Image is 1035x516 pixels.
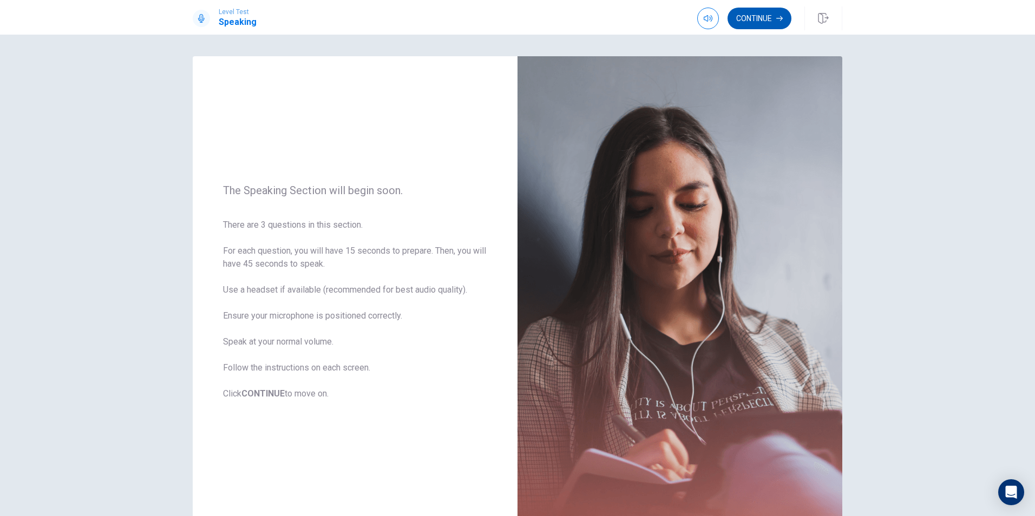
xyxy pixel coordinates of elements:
span: There are 3 questions in this section. For each question, you will have 15 seconds to prepare. Th... [223,219,487,400]
h1: Speaking [219,16,257,29]
b: CONTINUE [241,388,285,399]
span: Level Test [219,8,257,16]
button: Continue [728,8,791,29]
div: Open Intercom Messenger [998,479,1024,505]
span: The Speaking Section will begin soon. [223,184,487,197]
